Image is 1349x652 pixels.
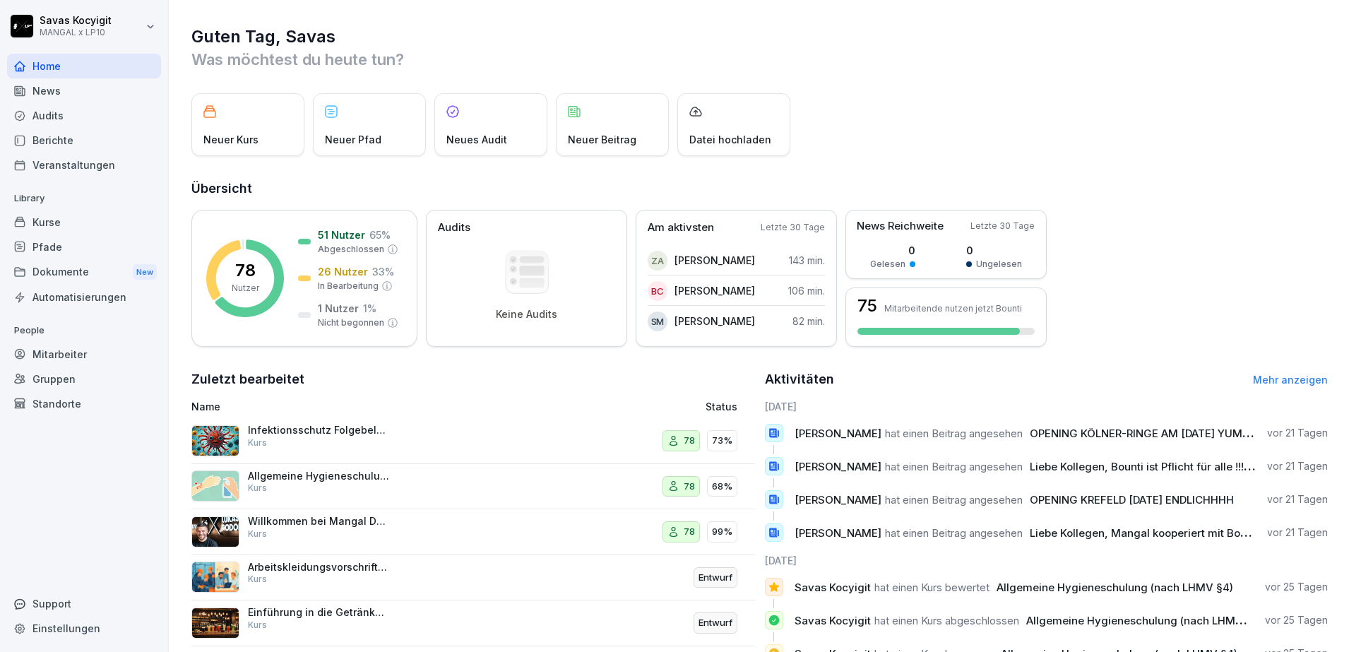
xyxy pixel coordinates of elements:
p: News Reichweite [857,218,944,235]
div: New [133,264,157,280]
p: Kurs [248,437,267,449]
p: 73% [712,434,732,448]
a: Audits [7,103,161,128]
div: Dokumente [7,259,161,285]
p: Am aktivsten [648,220,714,236]
div: SM [648,312,667,331]
img: x022m68my2ctsma9dgr7k5hg.png [191,516,239,547]
span: hat einen Beitrag angesehen [885,427,1023,440]
a: News [7,78,161,103]
div: ZA [648,251,667,271]
span: hat einen Beitrag angesehen [885,526,1023,540]
p: 106 min. [788,283,825,298]
p: Was möchtest du heute tun? [191,48,1328,71]
span: OPENING KREFELD [DATE] ENDLICHHHH [1030,493,1234,506]
span: [PERSON_NAME] [795,460,881,473]
p: Status [706,399,737,414]
p: Neuer Beitrag [568,132,636,147]
p: 65 % [369,227,391,242]
span: [PERSON_NAME] [795,493,881,506]
p: vor 21 Tagen [1267,526,1328,540]
p: Ungelesen [976,258,1022,271]
h2: Übersicht [191,179,1328,198]
div: Support [7,591,161,616]
p: 51 Nutzer [318,227,365,242]
span: [PERSON_NAME] [795,526,881,540]
p: 26 Nutzer [318,264,368,279]
div: BC [648,281,667,301]
img: gxsnf7ygjsfsmxd96jxi4ufn.png [191,470,239,502]
p: Name [191,399,545,414]
p: Allgemeine Hygieneschulung (nach LHMV §4) [248,470,389,482]
img: fb1gkfo6bfjiaopu91h9jktb.png [191,562,239,593]
span: Savas Kocyigit [795,581,871,594]
p: 68% [712,480,732,494]
p: Mitarbeitende nutzen jetzt Bounti [884,303,1022,314]
a: Pfade [7,235,161,259]
p: Datei hochladen [689,132,771,147]
p: 0 [966,243,1022,258]
div: Automatisierungen [7,285,161,309]
p: Infektionsschutz Folgebelehrung (nach §43 IfSG) [248,424,389,437]
p: vor 21 Tagen [1267,459,1328,473]
a: Arbeitskleidungsvorschriften für MitarbeiterKursEntwurf [191,555,755,601]
a: Mehr anzeigen [1253,374,1328,386]
div: Standorte [7,391,161,416]
p: vor 25 Tagen [1265,580,1328,594]
p: Savas Kocyigit [40,15,112,27]
p: Audits [438,220,470,236]
p: Library [7,187,161,210]
p: Nutzer [232,282,259,295]
p: Abgeschlossen [318,243,384,256]
p: 78 [235,262,256,279]
a: Kurse [7,210,161,235]
a: Einstellungen [7,616,161,641]
span: [PERSON_NAME] [795,427,881,440]
p: People [7,319,161,342]
img: entcvvv9bcs7udf91dfe67uz.png [191,425,239,456]
p: 33 % [372,264,394,279]
p: vor 25 Tagen [1265,613,1328,627]
p: 1 Nutzer [318,301,359,316]
p: vor 21 Tagen [1267,426,1328,440]
p: Entwurf [699,571,732,585]
span: Allgemeine Hygieneschulung (nach LHMV §4) [1026,614,1263,627]
h2: Zuletzt bearbeitet [191,369,755,389]
a: Veranstaltungen [7,153,161,177]
p: Kurs [248,619,267,632]
a: DokumenteNew [7,259,161,285]
p: vor 21 Tagen [1267,492,1328,506]
p: Neuer Kurs [203,132,258,147]
a: Home [7,54,161,78]
p: 82 min. [792,314,825,328]
span: hat einen Kurs bewertet [874,581,990,594]
h1: Guten Tag, Savas [191,25,1328,48]
p: Kurs [248,573,267,586]
p: Einführung in die Getränkeangebot bei Mangal Döner [248,606,389,619]
p: Kurs [248,528,267,540]
a: Einführung in die Getränkeangebot bei Mangal DönerKursEntwurf [191,600,755,646]
p: 78 [684,434,695,448]
p: Entwurf [699,616,732,630]
h2: Aktivitäten [765,369,834,389]
p: Nicht begonnen [318,316,384,329]
a: Mitarbeiter [7,342,161,367]
a: Berichte [7,128,161,153]
p: Gelesen [870,258,905,271]
span: hat einen Kurs abgeschlossen [874,614,1019,627]
p: Kurs [248,482,267,494]
a: Allgemeine Hygieneschulung (nach LHMV §4)Kurs7868% [191,464,755,510]
p: Neuer Pfad [325,132,381,147]
h3: 75 [857,297,877,314]
p: Letzte 30 Tage [970,220,1035,232]
p: Letzte 30 Tage [761,221,825,234]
